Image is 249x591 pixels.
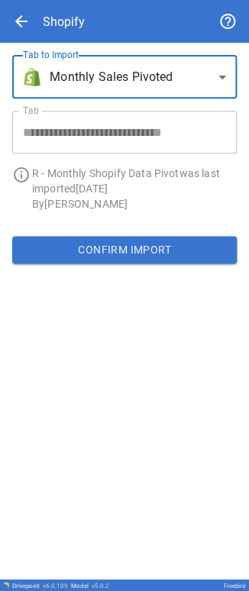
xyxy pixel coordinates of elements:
[92,582,109,589] span: v 5.0.2
[12,236,237,263] button: Confirm Import
[43,15,85,29] div: Shopify
[12,166,31,184] span: info_outline
[12,12,31,31] span: arrow_back
[32,166,237,196] p: R - Monthly Shopify Data Pivot was last imported [DATE]
[23,68,41,86] img: brand icon not found
[12,582,68,589] div: Drivepoint
[43,582,68,589] span: v 6.0.109
[23,48,79,61] label: Tab to Import
[32,196,237,212] p: By [PERSON_NAME]
[3,581,9,587] img: Drivepoint
[71,582,109,589] div: Model
[50,68,173,86] span: Monthly Sales Pivoted
[23,104,39,117] label: Tab
[224,582,246,589] div: Freebird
